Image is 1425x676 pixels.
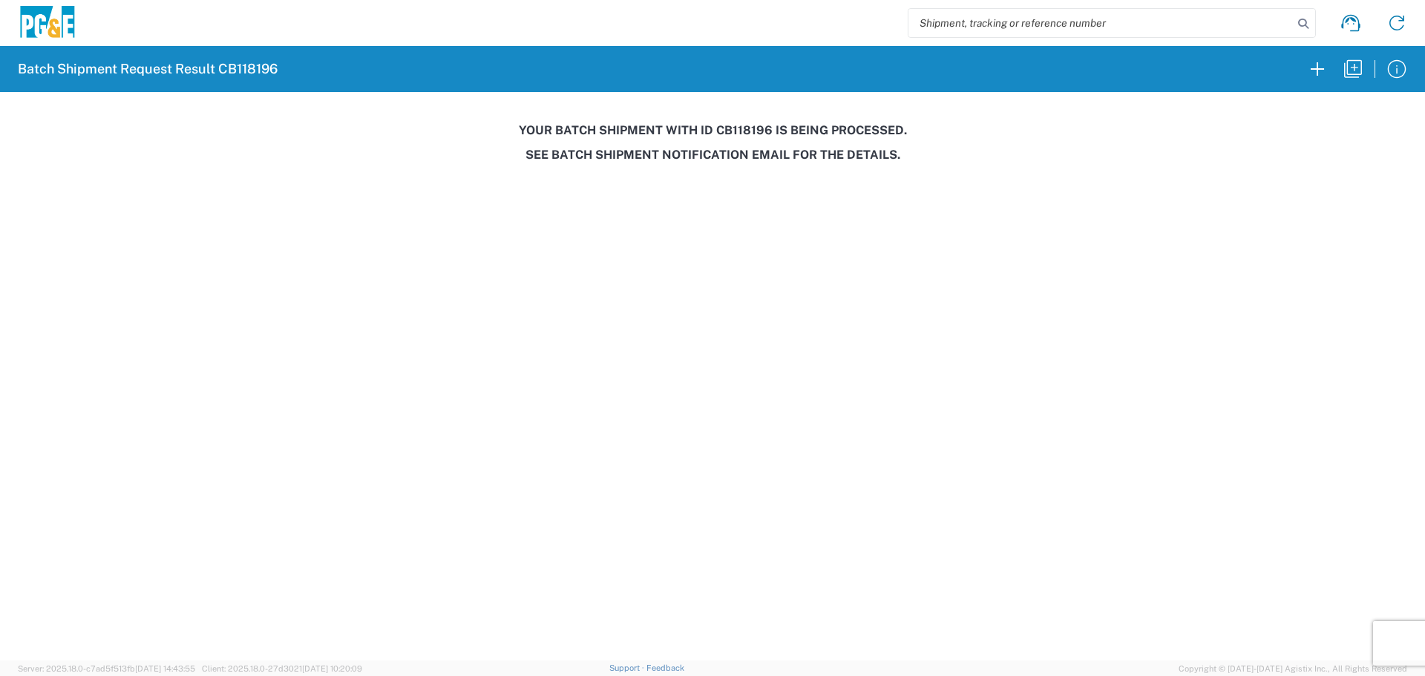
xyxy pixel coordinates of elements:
h3: Your batch shipment with id CB118196 is being processed. [10,123,1415,137]
span: Server: 2025.18.0-c7ad5f513fb [18,664,195,673]
span: [DATE] 10:20:09 [302,664,362,673]
span: Client: 2025.18.0-27d3021 [202,664,362,673]
span: Copyright © [DATE]-[DATE] Agistix Inc., All Rights Reserved [1179,662,1407,675]
span: [DATE] 14:43:55 [135,664,195,673]
a: Feedback [646,663,684,672]
h2: Batch Shipment Request Result CB118196 [18,60,278,78]
input: Shipment, tracking or reference number [908,9,1293,37]
a: Support [609,663,646,672]
img: pge [18,6,77,41]
h3: See Batch Shipment Notification email for the details. [10,148,1415,162]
